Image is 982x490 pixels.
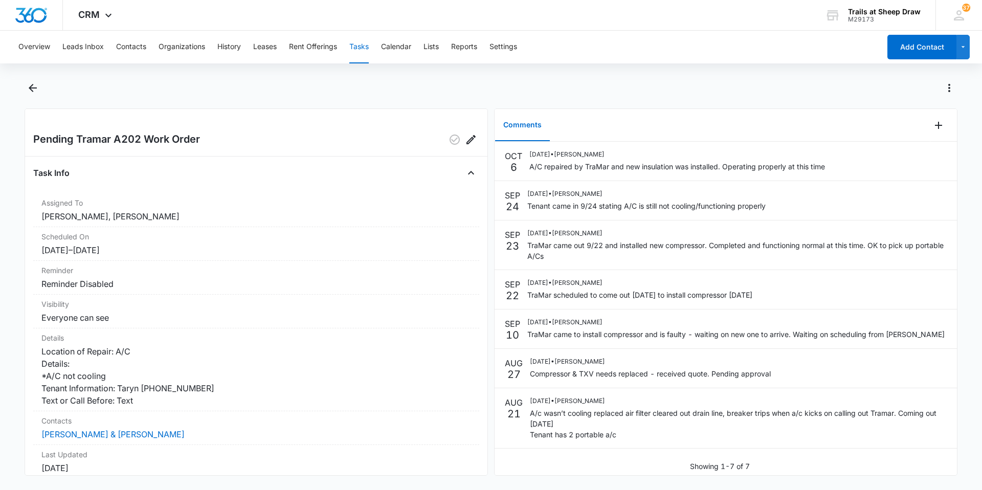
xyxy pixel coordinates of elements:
[848,16,921,23] div: account id
[529,161,825,172] p: A/C repaired by TraMar and new insulation was installed. Operating properly at this time
[530,408,947,440] p: A/c wasn’t cooling replaced air filter cleared out drain line, breaker trips when a/c kicks on ca...
[505,357,523,369] p: AUG
[41,244,471,256] dd: [DATE] – [DATE]
[848,8,921,16] div: account name
[159,31,205,63] button: Organizations
[495,109,550,141] button: Comments
[33,411,479,445] div: Contacts[PERSON_NAME] & [PERSON_NAME]
[33,167,70,179] h4: Task Info
[62,31,104,63] button: Leads Inbox
[289,31,337,63] button: Rent Offerings
[217,31,241,63] button: History
[451,31,477,63] button: Reports
[33,328,479,411] div: DetailsLocation of Repair: A/C Details: *A/C not cooling Tenant Information: Taryn [PHONE_NUMBER]...
[941,80,957,96] button: Actions
[489,31,517,63] button: Settings
[463,131,479,148] button: Edit
[527,240,947,261] p: TraMar came out 9/22 and installed new compressor. Completed and functioning normal at this time....
[930,117,947,133] button: Add Comment
[463,165,479,181] button: Close
[510,162,517,172] p: 6
[527,278,752,287] p: [DATE] • [PERSON_NAME]
[505,229,520,241] p: SEP
[527,329,945,340] p: TraMar came to install compressor and is faulty - waiting on new one to arrive. Waiting on schedu...
[41,332,471,343] dt: Details
[253,31,277,63] button: Leases
[527,318,945,327] p: [DATE] • [PERSON_NAME]
[33,131,200,148] h2: Pending Tramar A202 Work Order
[41,265,471,276] dt: Reminder
[41,415,471,426] dt: Contacts
[527,189,766,198] p: [DATE] • [PERSON_NAME]
[33,261,479,295] div: ReminderReminder Disabled
[505,396,523,409] p: AUG
[41,449,471,460] dt: Last Updated
[349,31,369,63] button: Tasks
[78,9,100,20] span: CRM
[506,291,519,301] p: 22
[33,445,479,479] div: Last Updated[DATE]
[690,461,750,472] p: Showing 1-7 of 7
[530,357,771,366] p: [DATE] • [PERSON_NAME]
[527,289,752,300] p: TraMar scheduled to come out [DATE] to install compressor [DATE]
[505,189,520,202] p: SEP
[41,278,471,290] dd: Reminder Disabled
[41,462,471,474] dd: [DATE]
[506,241,519,251] p: 23
[962,4,970,12] span: 37
[33,193,479,227] div: Assigned To[PERSON_NAME], [PERSON_NAME]
[18,31,50,63] button: Overview
[41,429,185,439] a: [PERSON_NAME] & [PERSON_NAME]
[41,299,471,309] dt: Visibility
[529,150,825,159] p: [DATE] • [PERSON_NAME]
[507,409,521,419] p: 21
[530,368,771,379] p: Compressor & TXV needs replaced - received quote. Pending approval
[25,80,40,96] button: Back
[530,396,947,406] p: [DATE] • [PERSON_NAME]
[33,295,479,328] div: VisibilityEveryone can see
[41,345,471,407] dd: Location of Repair: A/C Details: *A/C not cooling Tenant Information: Taryn [PHONE_NUMBER] Text o...
[506,202,519,212] p: 24
[116,31,146,63] button: Contacts
[381,31,411,63] button: Calendar
[505,278,520,291] p: SEP
[527,201,766,211] p: Tenant came in 9/24 stating A/C is still not cooling/functioning properly
[505,318,520,330] p: SEP
[423,31,439,63] button: Lists
[962,4,970,12] div: notifications count
[33,227,479,261] div: Scheduled On[DATE]–[DATE]
[887,35,956,59] button: Add Contact
[505,150,522,162] p: OCT
[41,210,471,222] dd: [PERSON_NAME], [PERSON_NAME]
[507,369,521,380] p: 27
[41,197,471,208] dt: Assigned To
[41,311,471,324] dd: Everyone can see
[41,231,471,242] dt: Scheduled On
[527,229,947,238] p: [DATE] • [PERSON_NAME]
[506,330,519,340] p: 10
